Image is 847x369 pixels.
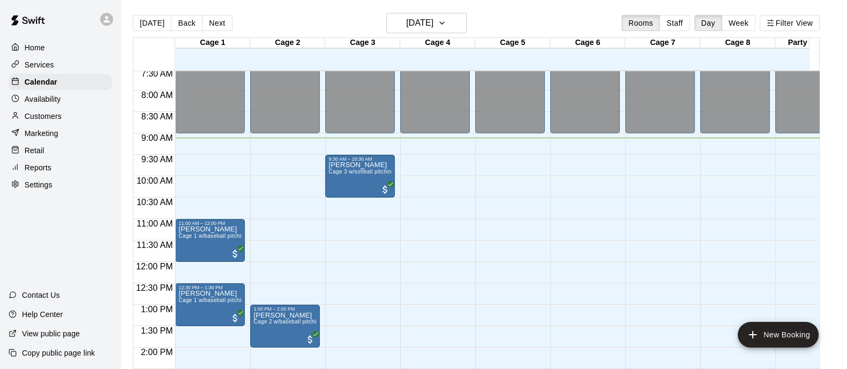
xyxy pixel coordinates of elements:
span: 12:30 PM [133,283,175,292]
div: Cage 5 [475,38,550,48]
button: Filter View [760,15,820,31]
h6: [DATE] [406,16,433,31]
p: Home [25,42,45,53]
span: Cage 3 w/softball pitching machine [328,169,417,175]
button: [DATE] [386,13,467,33]
div: 9:30 AM – 10:30 AM: Ella Lysne [325,155,395,198]
a: Retail [9,142,112,159]
p: View public page [22,328,80,339]
span: 11:00 AM [134,219,176,228]
div: Cage 1 [175,38,250,48]
span: 11:30 AM [134,240,176,250]
div: Cage 2 [250,38,325,48]
div: 12:30 PM – 1:30 PM: Audrianna Reynolds [175,283,245,326]
button: Back [171,15,203,31]
button: Rooms [621,15,660,31]
button: Staff [659,15,690,31]
span: Cage 1 w/baseball pitching machine [178,233,270,239]
p: Services [25,59,54,70]
p: Help Center [22,309,63,320]
p: Retail [25,145,44,156]
span: Cage 2 w/baseball pitching machine [253,319,345,325]
span: 7:30 AM [139,69,176,78]
a: Calendar [9,74,112,90]
a: Services [9,57,112,73]
p: Calendar [25,77,57,87]
div: 1:00 PM – 2:00 PM: Emmett Cox [250,305,320,348]
p: Availability [25,94,61,104]
div: 11:00 AM – 12:00 PM [178,221,242,226]
div: Cage 6 [550,38,625,48]
span: All customers have paid [230,248,241,259]
p: Settings [25,179,53,190]
a: Reports [9,160,112,176]
a: Marketing [9,125,112,141]
div: Cage 3 [325,38,400,48]
button: Week [722,15,755,31]
button: [DATE] [133,15,171,31]
span: All customers have paid [380,184,391,195]
span: All customers have paid [305,334,316,345]
a: Customers [9,108,112,124]
a: Settings [9,177,112,193]
p: Reports [25,162,51,173]
span: 10:30 AM [134,198,176,207]
span: 12:00 PM [133,262,175,271]
div: 11:00 AM – 12:00 PM: Benjamin Stump [175,219,245,262]
p: Customers [25,111,62,122]
button: Day [694,15,722,31]
span: 2:00 PM [138,348,176,357]
span: 9:30 AM [139,155,176,164]
a: Home [9,40,112,56]
span: 8:30 AM [139,112,176,121]
p: Marketing [25,128,58,139]
span: 1:30 PM [138,326,176,335]
span: All customers have paid [230,313,241,323]
div: 1:00 PM – 2:00 PM [253,306,317,312]
span: 1:00 PM [138,305,176,314]
div: 9:30 AM – 10:30 AM [328,156,392,162]
span: 8:00 AM [139,91,176,100]
p: Contact Us [22,290,60,300]
span: 10:00 AM [134,176,176,185]
button: Next [202,15,232,31]
p: Copy public page link [22,348,95,358]
span: Cage 1 w/baseball pitching machine [178,297,270,303]
span: 9:00 AM [139,133,176,142]
button: add [738,322,819,348]
div: Cage 7 [625,38,700,48]
div: Cage 8 [700,38,775,48]
a: Availability [9,91,112,107]
div: 12:30 PM – 1:30 PM [178,285,242,290]
div: Cage 4 [400,38,475,48]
